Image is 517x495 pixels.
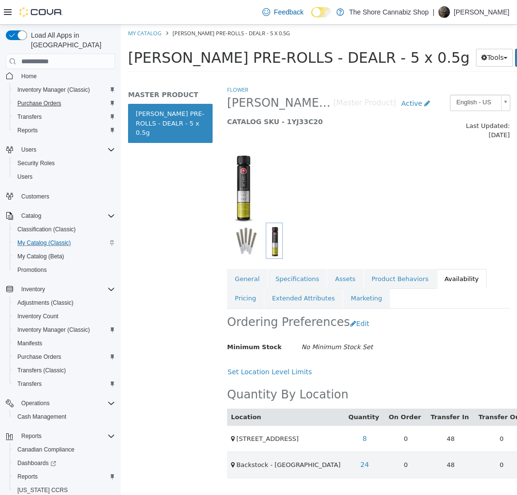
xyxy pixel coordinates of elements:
[10,124,119,137] button: Reports
[10,170,119,184] button: Users
[234,431,254,449] a: 24
[349,6,429,18] p: The Shore Cannabiz Shop
[14,411,70,423] a: Cash Management
[354,401,407,427] td: 0
[14,157,58,169] a: Security Roles
[206,244,242,265] a: Assets
[14,457,115,469] span: Dashboards
[14,351,65,363] a: Purchase Orders
[106,93,315,101] h5: CATALOG SKU - 1YJ33C20
[258,2,307,22] a: Feedback
[268,389,302,396] a: On Order
[106,363,228,378] h2: Quantity By Location
[14,444,115,455] span: Canadian Compliance
[14,457,60,469] a: Dashboards
[10,337,119,350] button: Manifests
[7,25,349,42] span: [PERSON_NAME] PRE-ROLLS - DEALR - 5 x 0.5g
[17,283,49,295] button: Inventory
[17,380,42,388] span: Transfers
[106,244,146,265] a: General
[330,71,376,85] span: English - US
[14,111,115,123] span: Transfers
[243,244,316,265] a: Product Behaviors
[14,471,115,482] span: Reports
[106,264,143,284] a: Pricing
[10,410,119,424] button: Cash Management
[14,125,115,136] span: Reports
[311,7,331,17] input: Dark Mode
[10,323,119,337] button: Inventory Manager (Classic)
[14,264,51,276] a: Promotions
[17,397,54,409] button: Operations
[14,264,115,276] span: Promotions
[14,311,115,322] span: Inventory Count
[10,250,119,263] button: My Catalog (Beta)
[10,310,119,323] button: Inventory Count
[17,71,41,82] a: Home
[17,283,115,295] span: Inventory
[21,399,50,407] span: Operations
[2,69,119,83] button: Home
[264,427,306,453] td: 0
[274,7,303,17] span: Feedback
[10,156,119,170] button: Security Roles
[14,98,115,109] span: Purchase Orders
[17,473,38,481] span: Reports
[7,5,41,12] a: My Catalog
[10,110,119,124] button: Transfers
[14,171,36,183] a: Users
[310,389,350,396] a: Transfer In
[17,353,61,361] span: Purchase Orders
[17,86,90,94] span: Inventory Manager (Classic)
[213,75,275,83] small: [Master Product]
[17,312,58,320] span: Inventory Count
[17,266,47,274] span: Promotions
[7,66,92,74] h5: MASTER PRODUCT
[14,237,115,249] span: My Catalog (Classic)
[106,319,161,326] span: Minimum Stock
[106,126,136,198] img: 150
[355,24,392,42] button: Tools
[106,339,197,356] button: Set Location Level Limits
[229,290,254,308] button: Edit
[17,210,115,222] span: Catalog
[14,224,115,235] span: Classification (Classic)
[10,97,119,110] button: Purchase Orders
[10,296,119,310] button: Adjustments (Classic)
[14,84,115,96] span: Inventory Manager (Classic)
[354,427,407,453] td: 0
[222,264,269,284] a: Marketing
[329,70,389,86] a: English - US
[17,70,115,82] span: Home
[17,459,56,467] span: Dashboards
[10,456,119,470] a: Dashboards
[2,396,119,410] button: Operations
[14,324,94,336] a: Inventory Manager (Classic)
[17,210,45,222] button: Catalog
[14,224,80,235] a: Classification (Classic)
[10,83,119,97] button: Inventory Manager (Classic)
[115,410,178,418] span: [STREET_ADDRESS]
[228,389,260,396] a: Quantity
[236,405,251,423] a: 8
[21,146,36,154] span: Users
[115,437,220,444] span: Backstock - [GEOGRAPHIC_DATA]
[10,364,119,377] button: Transfers (Classic)
[17,239,71,247] span: My Catalog (Classic)
[14,338,46,349] a: Manifests
[14,157,115,169] span: Security Roles
[14,251,68,262] a: My Catalog (Beta)
[358,389,403,396] a: Transfer Out
[17,430,45,442] button: Reports
[10,223,119,236] button: Classification (Classic)
[10,350,119,364] button: Purchase Orders
[17,367,66,374] span: Transfers (Classic)
[14,84,94,96] a: Inventory Manager (Classic)
[17,413,66,421] span: Cash Management
[147,244,206,265] a: Specifications
[2,189,119,203] button: Customers
[2,143,119,156] button: Users
[14,471,42,482] a: Reports
[17,326,90,334] span: Inventory Manager (Classic)
[14,444,78,455] a: Canadian Compliance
